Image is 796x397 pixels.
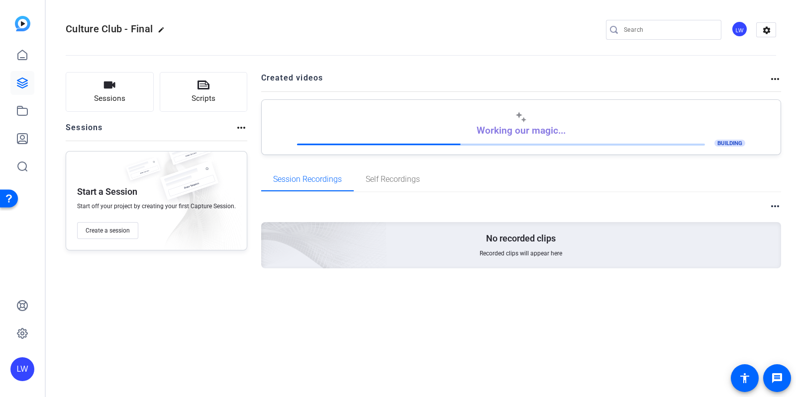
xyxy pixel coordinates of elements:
[160,72,248,112] button: Scripts
[152,161,226,211] img: fake-session.png
[739,372,751,384] mat-icon: accessibility
[77,202,236,210] span: Start off your project by creating your first Capture Session.
[769,73,781,85] mat-icon: more_horiz
[261,72,770,91] h2: Created videos
[66,122,103,141] h2: Sessions
[757,23,777,38] mat-icon: settings
[235,122,247,134] mat-icon: more_horiz
[162,137,216,173] img: fake-session.png
[15,16,30,31] img: blue-gradient.svg
[731,21,749,38] ngx-avatar: Lucy Warren
[121,158,166,187] img: fake-session.png
[714,140,745,147] span: BUILDING
[480,249,562,257] span: Recorded clips will appear here
[486,233,556,244] p: No recorded clips
[66,72,154,112] button: Sessions
[150,124,387,339] img: embarkstudio-empty-session.png
[366,175,420,183] span: Self Recordings
[10,357,34,381] div: LW
[66,23,153,35] span: Culture Club - Final
[769,200,781,212] mat-icon: more_horiz
[192,93,215,104] span: Scripts
[94,93,125,104] span: Sessions
[77,186,137,198] p: Start a Session
[771,372,783,384] mat-icon: message
[145,149,242,255] img: embarkstudio-empty-session.png
[624,24,713,36] input: Search
[731,21,748,37] div: LW
[86,227,130,235] span: Create a session
[477,125,566,136] p: Working our magic...
[158,26,170,38] mat-icon: edit
[273,175,342,183] span: Session Recordings
[77,222,138,239] button: Create a session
